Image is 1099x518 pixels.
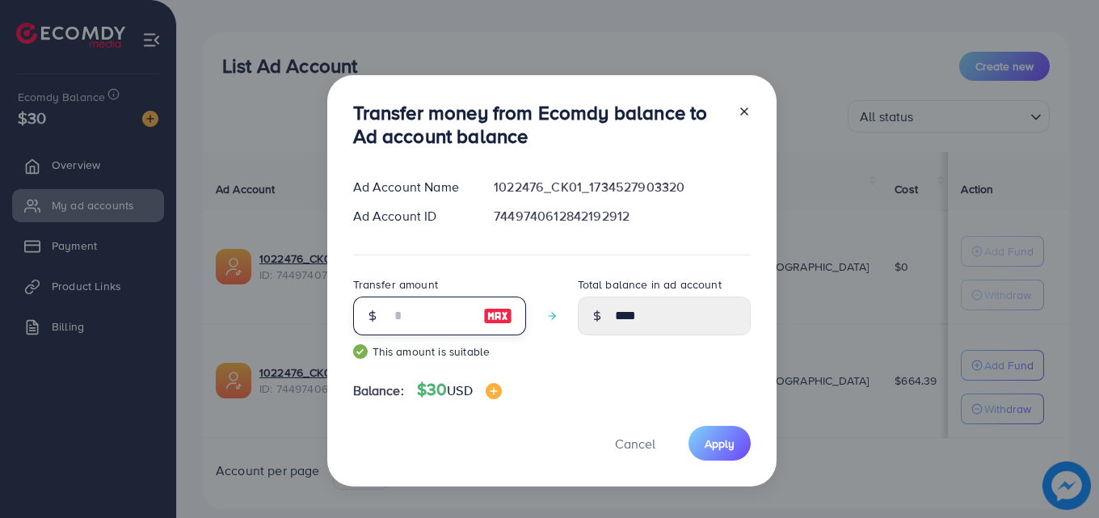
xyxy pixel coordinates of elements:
h3: Transfer money from Ecomdy balance to Ad account balance [353,101,725,148]
small: This amount is suitable [353,343,526,360]
button: Apply [688,426,751,461]
button: Cancel [595,426,676,461]
img: guide [353,344,368,359]
h4: $30 [417,380,502,400]
img: image [486,383,502,399]
div: Ad Account ID [340,207,482,225]
span: USD [447,381,472,399]
div: 1022476_CK01_1734527903320 [481,178,763,196]
span: Apply [705,436,735,452]
img: image [483,306,512,326]
span: Cancel [615,435,655,453]
span: Balance: [353,381,404,400]
label: Transfer amount [353,276,438,293]
label: Total balance in ad account [578,276,722,293]
div: 7449740612842192912 [481,207,763,225]
div: Ad Account Name [340,178,482,196]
